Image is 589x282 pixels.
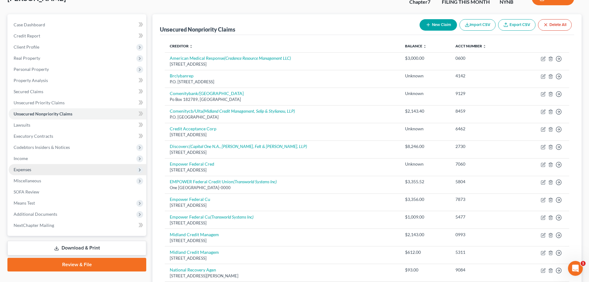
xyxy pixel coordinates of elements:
[170,220,395,226] div: [STREET_ADDRESS]
[14,145,70,150] span: Codebtors Insiders & Notices
[170,55,291,61] a: American Medical Response(Credence Resource Management LLC)
[405,196,446,202] div: $3,356.00
[455,196,511,202] div: 7873
[9,97,146,108] a: Unsecured Priority Claims
[14,44,39,50] span: Client Profile
[189,144,307,149] i: (Capital One N.A., [PERSON_NAME], Felt & [PERSON_NAME], LLP)
[170,214,254,219] a: Empower Federal Cu(Transworld Systems Inc)
[14,78,48,83] span: Property Analysis
[455,108,511,114] div: 8459
[170,126,216,131] a: Credit Acceptance Corp
[9,119,146,131] a: Lawsuits
[170,202,395,208] div: [STREET_ADDRESS]
[405,249,446,255] div: $612.00
[455,44,486,48] a: Acct Number unfold_more
[170,61,395,67] div: [STREET_ADDRESS]
[233,179,277,184] i: (Transworld Systems Inc)
[455,73,511,79] div: 4142
[498,19,536,31] a: Export CSV
[7,241,146,255] a: Download & Print
[9,186,146,197] a: SOFA Review
[170,255,395,261] div: [STREET_ADDRESS]
[170,150,395,155] div: [STREET_ADDRESS]
[14,178,41,183] span: Miscellaneous
[170,97,395,102] div: Po Box 182789, [GEOGRAPHIC_DATA]
[14,33,40,38] span: Credit Report
[14,167,31,172] span: Expenses
[9,108,146,119] a: Unsecured Nonpriority Claims
[420,19,457,31] button: New Claim
[170,44,193,48] a: Creditor unfold_more
[14,133,53,139] span: Executory Contracts
[14,100,65,105] span: Unsecured Priority Claims
[170,161,214,167] a: Empower Federal Cred
[14,122,30,128] span: Lawsuits
[170,73,194,78] a: Brclybanrep
[405,161,446,167] div: Unknown
[423,45,427,48] i: unfold_more
[455,126,511,132] div: 6462
[405,44,427,48] a: Balance unfold_more
[14,156,28,161] span: Income
[455,232,511,238] div: 0993
[170,232,219,237] a: Midland Credit Managem
[14,111,72,116] span: Unsecured Nonpriority Claims
[405,267,446,273] div: $93.00
[9,19,146,30] a: Case Dashboard
[14,189,39,194] span: SOFA Review
[170,108,295,114] a: Comenitycb/Ulta(Midland Credit Management, Selip & Stylianou, LLP)
[455,55,511,61] div: 0600
[405,90,446,97] div: Unknown
[455,214,511,220] div: 5477
[14,200,35,206] span: Means Test
[405,179,446,185] div: $3,355.52
[405,143,446,150] div: $8,246.00
[170,179,277,184] a: EMPOWER Federal Credit Union(Transworld Systems Inc)
[405,126,446,132] div: Unknown
[170,91,244,96] a: Comenitybank/[GEOGRAPHIC_DATA]
[9,220,146,231] a: NextChapter Mailing
[455,179,511,185] div: 5804
[14,55,40,61] span: Real Property
[170,132,395,138] div: [STREET_ADDRESS]
[405,55,446,61] div: $3,000.00
[405,214,446,220] div: $1,009.00
[538,19,572,31] button: Delete All
[455,249,511,255] div: 5311
[14,67,49,72] span: Personal Property
[170,249,219,255] a: Midland Credit Managem
[9,131,146,142] a: Executory Contracts
[170,273,395,279] div: [STREET_ADDRESS][PERSON_NAME]
[170,197,210,202] a: Empower Federal Cu
[405,108,446,114] div: $2,143.40
[7,258,146,271] a: Review & File
[170,185,395,191] div: One [GEOGRAPHIC_DATA]-0000
[210,214,254,219] i: (Transworld Systems Inc)
[170,114,395,120] div: P.O. [GEOGRAPHIC_DATA]
[459,19,496,31] button: Import CSV
[581,261,586,266] span: 1
[455,143,511,150] div: 2730
[9,75,146,86] a: Property Analysis
[14,223,54,228] span: NextChapter Mailing
[14,22,45,27] span: Case Dashboard
[568,261,583,276] iframe: Intercom live chat
[189,45,193,48] i: unfold_more
[170,79,395,85] div: P.O. [STREET_ADDRESS]
[455,90,511,97] div: 9129
[9,86,146,97] a: Secured Claims
[160,26,235,33] div: Unsecured Nonpriority Claims
[14,89,43,94] span: Secured Claims
[455,161,511,167] div: 7060
[203,108,295,114] i: (Midland Credit Management, Selip & Stylianou, LLP)
[405,232,446,238] div: $2,143.00
[170,144,307,149] a: Discoverc(Capital One N.A., [PERSON_NAME], Felt & [PERSON_NAME], LLP)
[455,267,511,273] div: 9084
[170,238,395,244] div: [STREET_ADDRESS]
[170,167,395,173] div: [STREET_ADDRESS]
[483,45,486,48] i: unfold_more
[170,267,216,272] a: National Recovery Agen
[405,73,446,79] div: Unknown
[224,55,291,61] i: (Credence Resource Management LLC)
[9,30,146,41] a: Credit Report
